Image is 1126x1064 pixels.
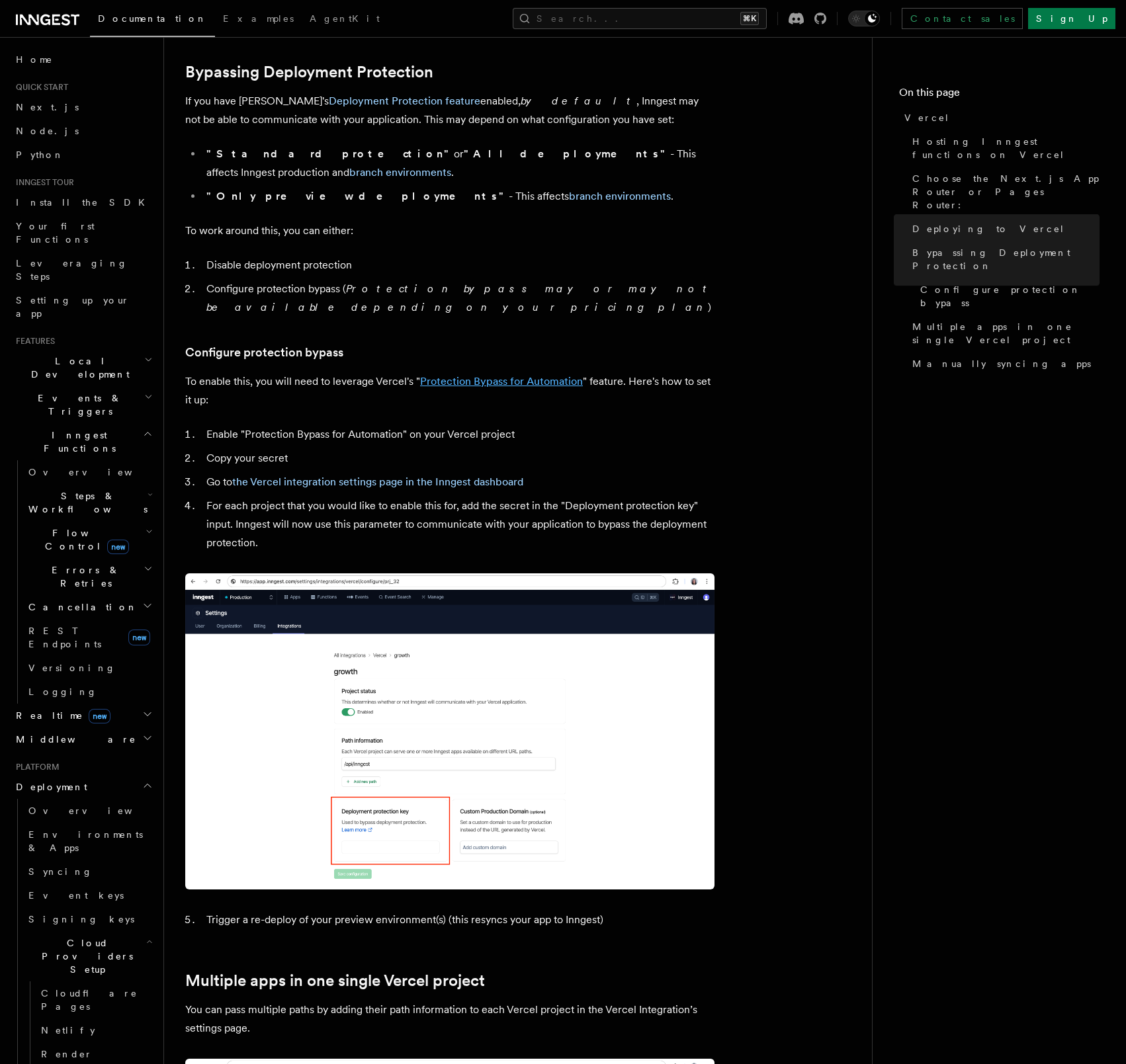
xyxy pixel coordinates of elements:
[912,135,1100,161] span: Hosting Inngest functions on Vercel
[185,971,485,990] a: Multiple apps in one single Vercel project
[23,656,155,680] a: Versioning
[185,1001,715,1038] p: You can pass multiple paths by adding their path information to each Vercel project in the Vercel...
[11,354,144,381] span: Local Development
[521,95,636,107] em: by default
[23,558,155,595] button: Errors & Retries
[16,126,79,136] span: Node.js
[907,352,1100,376] a: Manually syncing apps
[23,595,155,619] button: Cancellation
[907,130,1100,167] a: Hosting Inngest functions on Vercel
[202,449,715,468] li: Copy your secret
[11,177,74,188] span: Inngest tour
[907,217,1100,241] a: Deploying to Vercel
[569,190,671,202] a: branch environments
[902,8,1023,29] a: Contact sales
[848,11,880,26] button: Toggle dark mode
[912,172,1100,212] span: Choose the Next.js App Router or Pages Router:
[907,315,1100,352] a: Multiple apps in one single Vercel project
[11,336,55,347] span: Features
[920,283,1100,309] span: Configure protection bypass
[16,197,153,208] span: Install the SDK
[28,663,116,673] span: Versioning
[223,13,294,24] span: Examples
[11,429,143,455] span: Inngest Functions
[185,343,343,362] a: Configure protection bypass
[464,147,670,160] strong: "All deployments"
[23,907,155,931] a: Signing keys
[185,92,715,129] p: If you have [PERSON_NAME]'s enabled, , Inngest may not be able to communicate with your applicati...
[11,762,60,772] span: Platform
[310,13,380,24] span: AgentKit
[11,460,155,704] div: Inngest Functions
[202,473,715,491] li: Go to
[23,484,155,521] button: Steps & Workflows
[128,630,150,645] span: new
[36,981,155,1018] a: Cloudflare Pages
[36,1018,155,1042] a: Netlify
[16,149,64,160] span: Python
[11,775,155,799] button: Deployment
[185,222,715,240] p: To work around this, you can either:
[16,258,128,282] span: Leveraging Steps
[912,246,1100,272] span: Bypassing Deployment Protection
[23,883,155,907] a: Event keys
[202,911,715,929] li: Trigger a re-deploy of your preview environment(s) (this resyncs your app to Inngest)
[202,256,715,274] li: Disable deployment protection
[11,727,155,751] button: Middleware
[23,489,148,516] span: Steps & Workflows
[185,573,715,889] img: A Vercel protection bypass secret added in the Inngest dashboard
[16,102,79,112] span: Next.js
[11,48,155,71] a: Home
[98,13,207,24] span: Documentation
[23,799,155,823] a: Overview
[107,540,129,554] span: new
[206,190,509,202] strong: "Only preview deployments"
[23,460,155,484] a: Overview
[23,526,146,553] span: Flow Control
[41,1025,95,1036] span: Netlify
[11,733,136,746] span: Middleware
[11,423,155,460] button: Inngest Functions
[907,241,1100,278] a: Bypassing Deployment Protection
[912,320,1100,347] span: Multiple apps in one single Vercel project
[11,190,155,214] a: Install the SDK
[23,936,146,976] span: Cloud Providers Setup
[11,386,155,423] button: Events & Triggers
[1028,8,1115,29] a: Sign Up
[89,709,110,723] span: new
[904,111,950,124] span: Vercel
[232,475,523,488] a: the Vercel integration settings page in the Inngest dashboard
[11,709,110,722] span: Realtime
[11,391,144,418] span: Events & Triggers
[329,95,480,107] a: Deployment Protection feature
[202,187,715,206] li: - This affects .
[907,167,1100,217] a: Choose the Next.js App Router or Pages Router:
[23,823,155,860] a: Environments & Apps
[23,600,138,614] span: Cancellation
[912,222,1065,235] span: Deploying to Vercel
[202,425,715,444] li: Enable "Protection Bypass for Automation" on your Vercel project
[16,53,53,66] span: Home
[11,95,155,119] a: Next.js
[28,626,101,649] span: REST Endpoints
[11,119,155,143] a: Node.js
[28,866,93,877] span: Syncing
[11,780,87,794] span: Deployment
[202,497,715,552] li: For each project that you would like to enable this for, add the secret in the "Deployment protec...
[899,85,1100,106] h4: On this page
[90,4,215,37] a: Documentation
[215,4,302,36] a: Examples
[23,563,144,590] span: Errors & Retries
[202,280,715,317] li: Configure protection bypass ( )
[206,282,713,313] em: Protection bypass may or may not be available depending on your pricing plan
[28,805,165,816] span: Overview
[23,680,155,704] a: Logging
[740,12,759,25] kbd: ⌘K
[302,4,388,36] a: AgentKit
[11,704,155,727] button: Realtimenew
[513,8,767,29] button: Search...⌘K
[206,147,454,160] strong: "Standard protection"
[11,251,155,288] a: Leveraging Steps
[28,914,134,924] span: Signing keys
[202,145,715,182] li: or - This affects Inngest production and .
